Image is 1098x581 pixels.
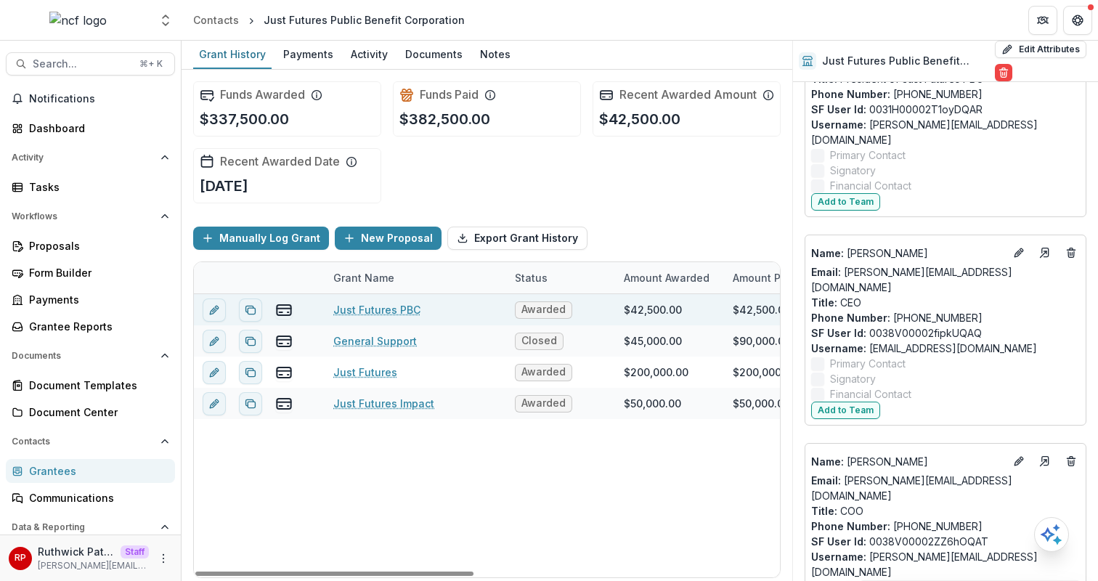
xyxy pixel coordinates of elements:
span: Documents [12,351,155,361]
span: Awarded [521,397,566,410]
button: view-payments [275,301,293,319]
span: Name : [811,455,844,468]
div: Grant Name [325,262,506,293]
div: Document Center [29,405,163,420]
span: Email: [811,266,841,278]
p: [PHONE_NUMBER] [811,310,1080,325]
span: Title : [811,505,837,517]
a: Payments [6,288,175,312]
div: Amount Paid [724,262,833,293]
p: [PERSON_NAME][EMAIL_ADDRESS][DOMAIN_NAME] [38,559,149,572]
a: Form Builder [6,261,175,285]
button: Deletes [1062,452,1080,470]
a: Go to contact [1033,241,1057,264]
div: Document Templates [29,378,163,393]
button: view-payments [275,333,293,350]
p: 0038V00002fipkUQAQ [811,325,1080,341]
button: Open Documents [6,344,175,367]
div: Contacts [193,12,239,28]
a: Just Futures PBC [333,302,420,317]
a: Name: [PERSON_NAME] [811,454,1004,469]
div: $50,000.00 [624,396,681,411]
h2: Funds Awarded [220,88,305,102]
div: $42,500.00 [733,302,791,317]
button: Duplicate proposal [239,330,262,353]
p: [PHONE_NUMBER] [811,86,1080,102]
button: More [155,550,172,567]
span: SF User Id : [811,103,866,115]
span: SF User Id : [811,327,866,339]
div: Grant History [193,44,272,65]
div: Tasks [29,179,163,195]
button: New Proposal [335,227,442,250]
div: $45,000.00 [624,333,682,349]
span: Name : [811,247,844,259]
h2: Recent Awarded Date [220,155,340,168]
h2: Recent Awarded Amount [619,88,757,102]
div: Payments [277,44,339,65]
p: [PERSON_NAME][EMAIL_ADDRESS][DOMAIN_NAME] [811,549,1080,580]
h2: Funds Paid [420,88,479,102]
div: Amount Awarded [615,262,724,293]
div: Grantee Reports [29,319,163,334]
a: Just Futures [333,365,397,380]
span: Closed [521,335,557,347]
a: Notes [474,41,516,69]
p: [PERSON_NAME][EMAIL_ADDRESS][DOMAIN_NAME] [811,117,1080,147]
span: Username : [811,118,866,131]
button: Open Contacts [6,430,175,453]
span: Title : [811,296,837,309]
a: Payments [277,41,339,69]
h2: Just Futures Public Benefit Corporation [822,55,989,68]
div: Activity [345,44,394,65]
div: $200,000.00 [624,365,688,380]
p: [DATE] [200,175,248,197]
div: $90,000.00 [733,333,791,349]
button: Duplicate proposal [239,392,262,415]
span: Contacts [12,436,155,447]
nav: breadcrumb [187,9,471,31]
button: Open Activity [6,146,175,169]
a: Activity [345,41,394,69]
a: Document Center [6,400,175,424]
div: Grantees [29,463,163,479]
a: Name: [PERSON_NAME] [811,245,1004,261]
button: Edit Attributes [995,41,1086,58]
a: General Support [333,333,417,349]
div: Dashboard [29,121,163,136]
span: Awarded [521,366,566,378]
div: Form Builder [29,265,163,280]
div: Grant Name [325,270,403,285]
span: Search... [33,58,131,70]
div: Notes [474,44,516,65]
a: Dashboard [6,116,175,140]
button: Deletes [1062,244,1080,261]
div: Documents [399,44,468,65]
button: view-payments [275,395,293,413]
span: Workflows [12,211,155,222]
span: Financial Contact [830,386,911,402]
img: ncf logo [49,12,107,29]
span: Signatory [830,371,876,386]
a: Email: [PERSON_NAME][EMAIL_ADDRESS][DOMAIN_NAME] [811,473,1080,503]
div: $50,000.00 [733,396,790,411]
button: Search... [6,52,175,76]
span: Username : [811,550,866,563]
button: edit [203,298,226,322]
a: Grantees [6,459,175,483]
div: Status [506,270,556,285]
button: edit [203,330,226,353]
span: Primary Contact [830,147,906,163]
span: Activity [12,153,155,163]
span: Notifications [29,93,169,105]
div: Payments [29,292,163,307]
a: Grant History [193,41,272,69]
button: edit [203,361,226,384]
a: Communications [6,486,175,510]
button: view-payments [275,364,293,381]
button: Edit [1010,244,1028,261]
button: Open entity switcher [155,6,176,35]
